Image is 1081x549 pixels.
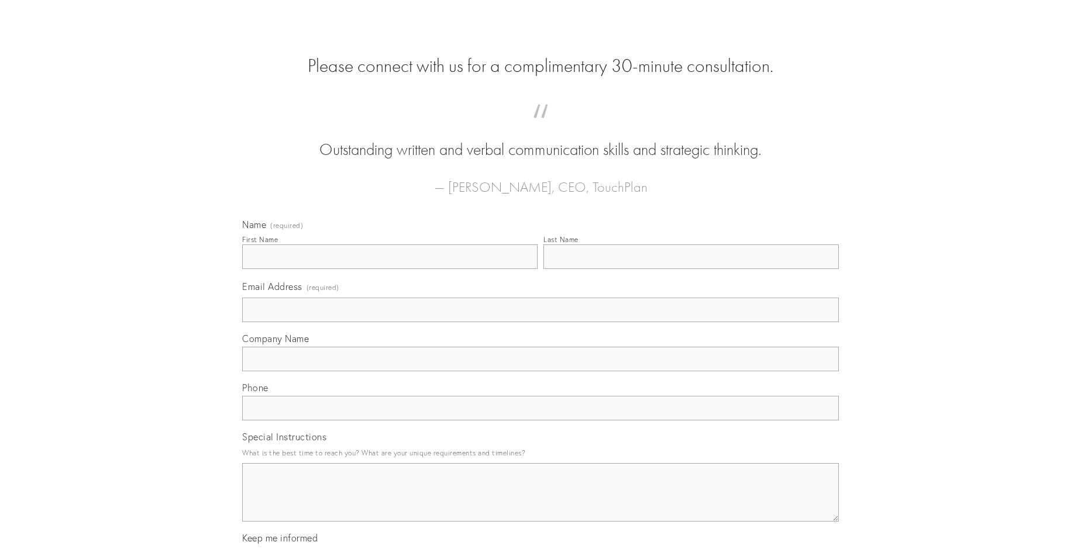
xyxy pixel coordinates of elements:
span: (required) [307,279,339,295]
span: Name [242,219,266,230]
blockquote: Outstanding written and verbal communication skills and strategic thinking. [261,116,820,161]
span: (required) [270,222,303,229]
span: Company Name [242,333,309,344]
span: Phone [242,382,268,393]
h2: Please connect with us for a complimentary 30-minute consultation. [242,55,839,77]
span: Email Address [242,281,302,292]
span: Keep me informed [242,532,318,544]
p: What is the best time to reach you? What are your unique requirements and timelines? [242,445,839,461]
div: First Name [242,235,278,244]
div: Last Name [543,235,579,244]
figcaption: — [PERSON_NAME], CEO, TouchPlan [261,161,820,199]
span: “ [261,116,820,139]
span: Special Instructions [242,431,326,443]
